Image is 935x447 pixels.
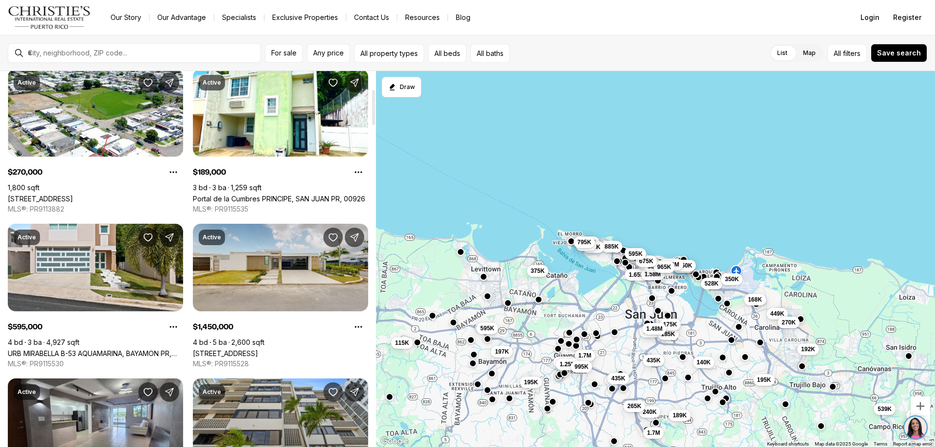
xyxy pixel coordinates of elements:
span: 595K [480,324,494,332]
button: Save search [871,44,927,62]
button: 168K [744,294,766,305]
button: Share Property [160,228,179,247]
button: 595K [476,322,498,334]
button: Zoom in [911,396,930,416]
span: 197K [495,348,509,356]
span: 265K [627,402,641,410]
span: 350K [725,275,739,283]
a: Resources [397,11,448,24]
span: Login [860,14,879,21]
a: Our Advantage [150,11,214,24]
button: 1.7M [643,427,664,439]
button: 185K [657,328,679,340]
span: 528K [705,280,719,287]
a: logo [8,6,91,29]
button: 775K [639,326,661,338]
button: Share Property [345,228,364,247]
span: For sale [271,49,297,57]
button: Save Property: 8860 PASEO DEL REY #H-102 [138,382,158,402]
a: Portal de la Cumbres PRINCIPE, SAN JUAN PR, 00926 [193,195,365,203]
button: Share Property [160,382,179,402]
span: 168K [748,296,762,304]
button: All beds [428,44,467,63]
a: Our Story [103,11,149,24]
button: 539K [874,403,896,415]
p: Active [18,79,36,87]
span: 885K [605,243,619,250]
button: Share Property [345,73,364,92]
button: Any price [307,44,350,63]
label: Map [795,44,823,62]
span: 375K [531,267,545,275]
span: 240K [643,408,657,416]
a: Terms [874,441,887,447]
span: 795K [578,238,592,246]
span: 1.48M [646,325,662,333]
button: 595K [625,248,647,260]
button: Allfilters [827,44,867,63]
p: Active [203,79,221,87]
button: 265K [623,400,645,412]
a: Specialists [214,11,264,24]
button: 528K [701,278,723,289]
p: Active [18,388,36,396]
span: 195K [757,376,771,384]
button: 1.48M [642,323,666,335]
span: 1.45M [557,358,573,366]
a: Exclusive Properties [264,11,346,24]
span: 435K [647,357,661,364]
span: 449K [770,310,785,318]
span: 1.58M [645,270,661,278]
button: Property options [164,162,183,182]
a: 54 DANUBIO, BAYAMON PR, 00956 [193,349,258,358]
p: Active [203,233,221,241]
span: 185K [661,330,675,338]
button: 1.65M [625,269,649,281]
span: Any price [313,49,344,57]
span: 192K [801,345,815,353]
button: 192K [797,343,819,355]
button: Property options [349,317,368,337]
button: 1.45M [553,357,577,368]
button: 1.7M [575,350,596,361]
button: Contact Us [346,11,397,24]
button: 965K [654,261,675,273]
span: 350K [678,262,692,269]
button: Property options [349,162,368,182]
p: Active [18,233,36,241]
button: 995K [571,361,593,373]
span: 435K [611,375,625,382]
button: 189K [669,410,691,421]
span: All [834,48,841,58]
button: Share Property [345,382,364,402]
button: Register [887,8,927,27]
span: Map data ©2025 Google [815,441,868,447]
label: List [769,44,795,62]
button: 195K [753,374,775,386]
span: 1.7M [647,429,660,437]
button: 175K [659,319,681,330]
span: 115K [395,339,409,347]
span: filters [843,48,860,58]
a: URB MIRABELLA B-53 AQUAMARINA, BAYAMON PR, 00961 [8,349,183,358]
span: 995K [575,363,589,371]
img: be3d4b55-7850-4bcb-9297-a2f9cd376e78.png [6,6,28,28]
p: Active [203,388,221,396]
button: 449K [767,308,788,320]
button: 350K [674,260,696,271]
span: Register [893,14,921,21]
button: 375K [527,265,549,277]
span: 1.65M [629,271,645,279]
button: Save Property: 54 DANUBIO [323,228,343,247]
span: 270K [782,319,796,326]
span: 1.25M [560,360,576,368]
button: 1.25M [556,358,580,370]
button: All property types [354,44,424,63]
span: Save search [877,49,921,57]
button: Save Property: Portal de la Cumbres PRINCIPE [323,73,343,92]
button: 885K [601,241,623,252]
button: All baths [470,44,510,63]
button: 350K [721,273,743,285]
button: 435K [643,355,665,366]
button: Property options [164,317,183,337]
